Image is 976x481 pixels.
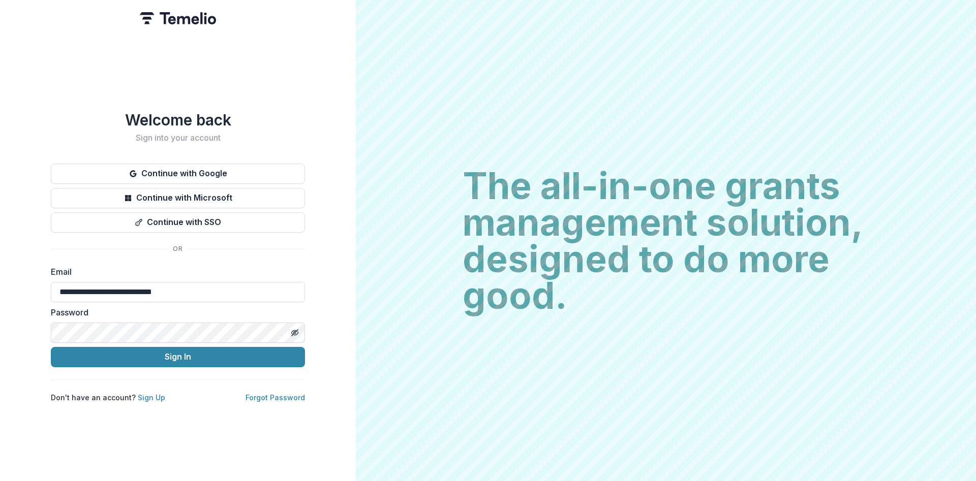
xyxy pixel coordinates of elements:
a: Forgot Password [246,393,305,402]
p: Don't have an account? [51,392,165,403]
button: Toggle password visibility [287,325,303,341]
h1: Welcome back [51,111,305,129]
img: Temelio [140,12,216,24]
button: Continue with SSO [51,212,305,233]
a: Sign Up [138,393,165,402]
h2: Sign into your account [51,133,305,143]
button: Continue with Microsoft [51,188,305,208]
label: Password [51,306,299,318]
button: Continue with Google [51,164,305,184]
label: Email [51,266,299,278]
button: Sign In [51,347,305,367]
